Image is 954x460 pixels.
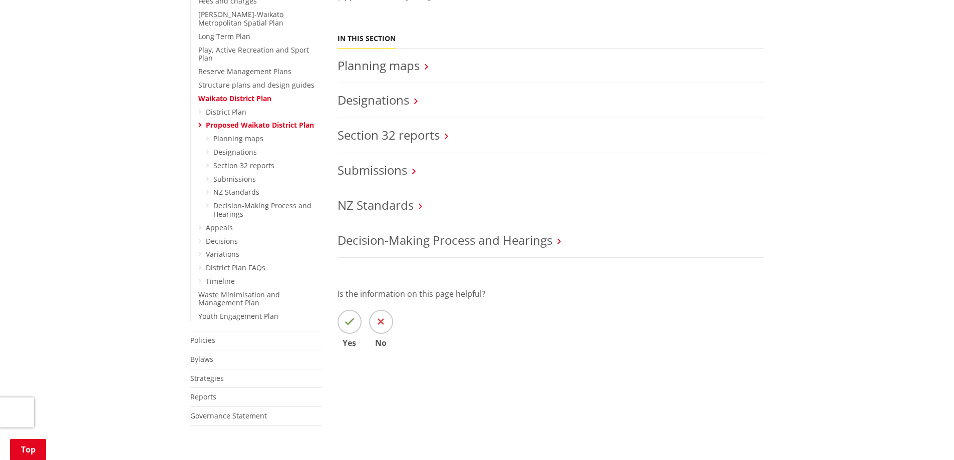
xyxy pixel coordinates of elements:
[206,223,233,232] a: Appeals
[198,94,271,103] a: Waikato District Plan
[338,162,407,178] a: Submissions
[369,339,393,347] span: No
[338,127,440,143] a: Section 32 reports
[338,232,552,248] a: Decision-Making Process and Hearings
[206,263,265,272] a: District Plan FAQs
[213,134,263,143] a: Planning maps
[190,392,216,401] a: Reports
[338,197,414,213] a: NZ Standards
[206,107,246,117] a: District Plan
[10,439,46,460] a: Top
[338,92,409,108] a: Designations
[338,35,396,43] h5: In this section
[338,288,764,300] p: Is the information on this page helpful?
[198,32,250,41] a: Long Term Plan
[190,373,224,383] a: Strategies
[206,249,239,259] a: Variations
[198,10,283,28] a: [PERSON_NAME]-Waikato Metropolitan Spatial Plan
[198,80,314,90] a: Structure plans and design guides
[213,147,257,157] a: Designations
[213,161,274,170] a: Section 32 reports
[198,67,291,76] a: Reserve Management Plans
[213,174,256,184] a: Submissions
[213,187,259,197] a: NZ Standards
[190,411,267,420] a: Governance Statement
[338,57,420,74] a: Planning maps
[198,45,309,63] a: Play, Active Recreation and Sport Plan
[206,236,238,246] a: Decisions
[206,120,314,130] a: Proposed Waikato District Plan
[190,335,215,345] a: Policies
[198,290,280,308] a: Waste Minimisation and Management Plan
[213,201,311,219] a: Decision-Making Process and Hearings
[198,311,278,321] a: Youth Engagement Plan
[908,418,944,454] iframe: Messenger Launcher
[190,354,213,364] a: Bylaws
[338,339,362,347] span: Yes
[206,276,235,286] a: Timeline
